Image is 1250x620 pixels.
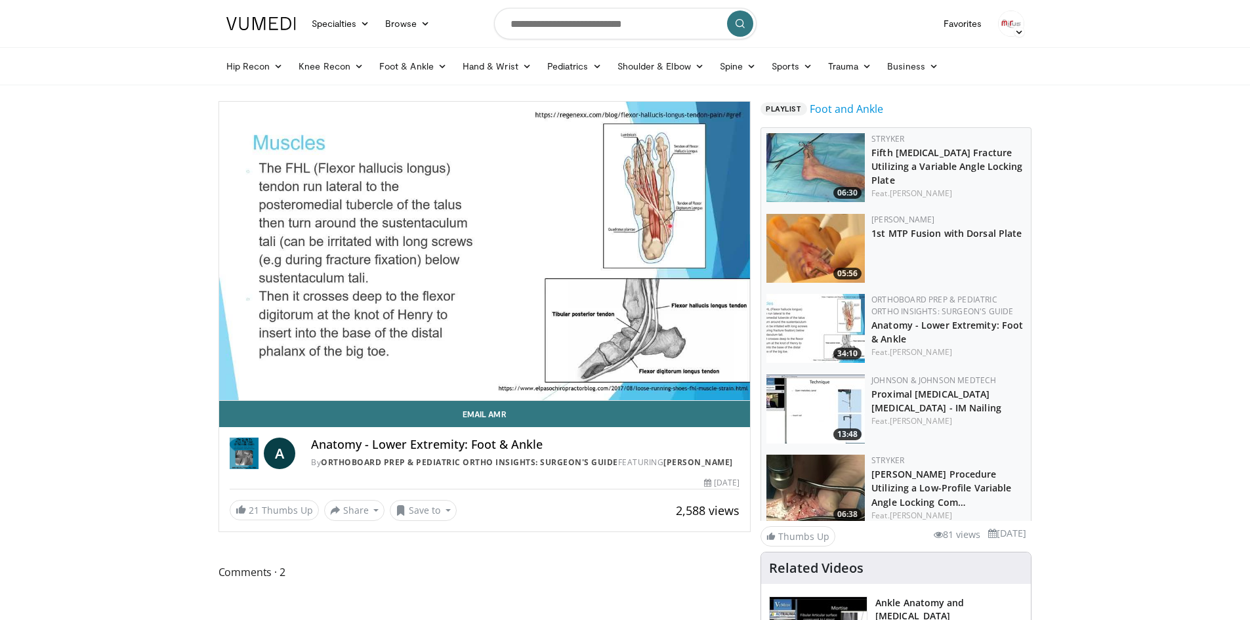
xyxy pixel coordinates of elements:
[871,375,996,386] a: Johnson & Johnson MedTech
[766,214,865,283] img: 8237570a-9f2f-4d8a-b2df-4e6e9e9c7de6.150x105_q85_crop-smart_upscale.jpg
[377,10,438,37] a: Browse
[871,214,934,225] a: [PERSON_NAME]
[291,53,371,79] a: Knee Recon
[998,10,1024,37] img: Avatar
[766,294,865,363] img: 7b5f404b-1364-47c9-a606-5d894885031b.150x105_q85_crop-smart_upscale.jpg
[833,428,862,440] span: 13:48
[766,375,865,444] a: 13:48
[766,455,865,524] img: e6a9006f-8673-4784-8dbb-f016d863a102.150x105_q85_crop-smart_upscale.jpg
[219,53,291,79] a: Hip Recon
[890,346,952,358] a: [PERSON_NAME]
[676,503,740,518] span: 2,588 views
[871,294,1013,317] a: OrthoBoard Prep & Pediatric Ortho Insights: Surgeon's Guide
[766,375,865,444] img: 4fd23ffd-1237-4450-931d-bf0173e65eff.150x105_q85_crop-smart_upscale.jpg
[766,214,865,283] a: 05:56
[324,500,385,521] button: Share
[311,438,740,452] h4: Anatomy - Lower Extremity: Foot & Ankle
[769,560,864,576] h4: Related Videos
[871,346,1026,358] div: Feat.
[871,227,1022,239] a: 1st MTP Fusion with Dorsal Plate
[494,8,757,39] input: Search topics, interventions
[760,526,835,547] a: Thumbs Up
[871,455,904,466] a: Stryker
[766,294,865,363] a: 34:10
[810,101,883,117] a: Foot and Ankle
[455,53,539,79] a: Hand & Wrist
[934,527,980,542] li: 81 views
[833,187,862,199] span: 06:30
[610,53,712,79] a: Shoulder & Elbow
[879,53,946,79] a: Business
[226,17,296,30] img: VuMedi Logo
[871,133,904,144] a: Stryker
[890,188,952,199] a: [PERSON_NAME]
[833,348,862,360] span: 34:10
[871,188,1026,199] div: Feat.
[219,102,751,401] video-js: Video Player
[988,526,1026,541] li: [DATE]
[766,133,865,202] img: 58b504b7-b4a4-41d8-898e-8f59ca60d584.150x105_q85_crop-smart_upscale.jpg
[871,146,1022,186] a: Fifth [MEDICAL_DATA] Fracture Utilizing a Variable Angle Locking Plate
[890,510,952,521] a: [PERSON_NAME]
[264,438,295,469] a: A
[871,415,1026,427] div: Feat.
[766,455,865,524] a: 06:38
[304,10,378,37] a: Specialties
[704,477,740,489] div: [DATE]
[712,53,764,79] a: Spine
[539,53,610,79] a: Pediatrics
[249,504,259,516] span: 21
[871,319,1023,345] a: Anatomy - Lower Extremity: Foot & Ankle
[820,53,880,79] a: Trauma
[371,53,455,79] a: Foot & Ankle
[760,102,806,115] span: Playlist
[936,10,990,37] a: Favorites
[230,438,259,469] img: OrthoBoard Prep & Pediatric Ortho Insights: Surgeon's Guide
[890,415,952,426] a: [PERSON_NAME]
[764,53,820,79] a: Sports
[321,457,618,468] a: OrthoBoard Prep & Pediatric Ortho Insights: Surgeon's Guide
[871,388,1001,414] a: Proximal [MEDICAL_DATA] [MEDICAL_DATA] - IM Nailing
[663,457,733,468] a: [PERSON_NAME]
[766,133,865,202] a: 06:30
[219,401,751,427] a: Email Amr
[871,510,1026,522] div: Feat.
[230,500,319,520] a: 21 Thumbs Up
[833,508,862,520] span: 06:38
[311,457,740,468] div: By FEATURING
[219,564,751,581] span: Comments 2
[390,500,457,521] button: Save to
[833,268,862,279] span: 05:56
[871,468,1011,508] a: [PERSON_NAME] Procedure Utilizing a Low-Profile Variable Angle Locking Com…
